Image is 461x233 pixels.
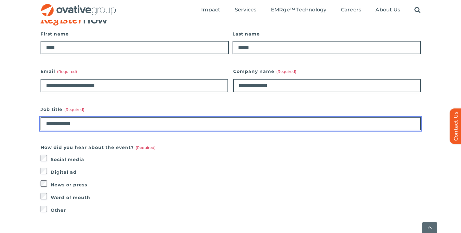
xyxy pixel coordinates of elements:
span: Impact [201,7,220,13]
a: OG_Full_horizontal_RGB [41,3,117,9]
label: Word of mouth [51,193,421,202]
a: Impact [201,7,220,14]
label: Digital ad [51,168,421,177]
span: EMRge™ Technology [271,7,327,13]
a: Careers [341,7,362,14]
a: Search [414,7,420,14]
a: Services [235,7,257,14]
span: Services [235,7,257,13]
label: News or press [51,180,421,189]
a: EMRge™ Technology [271,7,327,14]
span: (Required) [57,69,77,74]
label: Email [41,67,228,76]
legend: How did you hear about the event? [41,143,156,152]
label: Job title [41,105,421,114]
span: (Required) [136,145,156,150]
label: Social media [51,155,421,164]
label: Company name [233,67,421,76]
span: (Required) [276,69,296,74]
a: About Us [375,7,400,14]
h3: now [41,13,389,26]
span: (Required) [64,107,84,112]
label: Other [51,206,421,215]
span: About Us [375,7,400,13]
label: First name [41,29,229,38]
label: Last name [233,29,421,38]
span: Careers [341,7,362,13]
